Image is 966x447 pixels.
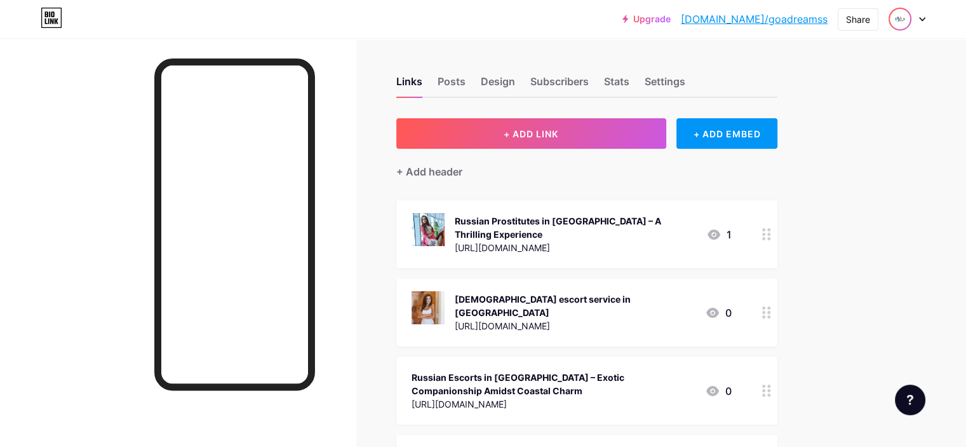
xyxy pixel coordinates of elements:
div: [DEMOGRAPHIC_DATA] escort service in [GEOGRAPHIC_DATA] [455,292,695,319]
div: + ADD EMBED [676,118,777,149]
div: Share [846,13,870,26]
div: Links [396,74,422,97]
a: Upgrade [622,14,671,24]
div: Subscribers [530,74,589,97]
img: russian escort service in goa [412,291,445,324]
img: Russian Prostitutes in Goa – A Thrilling Experience [412,213,445,246]
img: goadreamss [890,9,910,29]
div: 0 [705,383,732,399]
div: Settings [645,74,685,97]
div: Posts [438,74,466,97]
a: [DOMAIN_NAME]/goadreamss [681,11,828,27]
button: + ADD LINK [396,118,666,149]
div: Stats [604,74,629,97]
div: 1 [706,227,732,242]
div: 0 [705,305,732,320]
div: [URL][DOMAIN_NAME] [455,241,696,254]
div: + Add header [396,164,462,179]
span: + ADD LINK [504,128,558,139]
div: Russian Escorts in [GEOGRAPHIC_DATA] – Exotic Companionship Amidst Coastal Charm [412,371,695,397]
div: [URL][DOMAIN_NAME] [455,319,695,333]
div: Russian Prostitutes in [GEOGRAPHIC_DATA] – A Thrilling Experience [455,214,696,241]
div: [URL][DOMAIN_NAME] [412,397,695,411]
div: Design [481,74,515,97]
